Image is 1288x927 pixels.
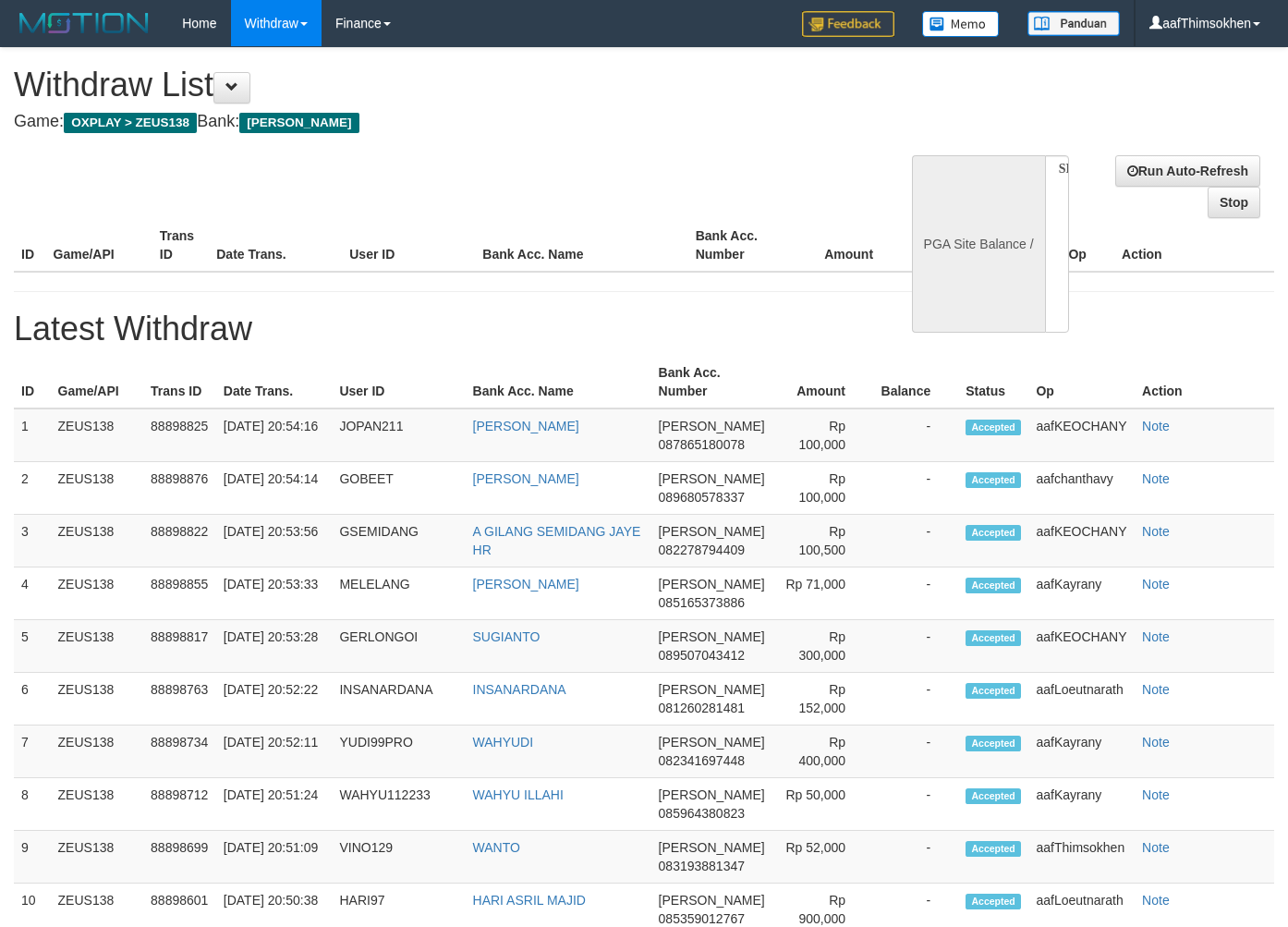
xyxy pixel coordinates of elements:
span: 082341697448 [659,753,745,768]
td: Rp 400,000 [772,726,873,778]
td: aafKayrany [1028,726,1135,778]
th: Status [958,356,1028,409]
td: ZEUS138 [51,515,144,567]
th: ID [14,219,46,272]
td: ZEUS138 [51,673,144,726]
td: ZEUS138 [51,726,144,778]
td: 88898699 [143,831,216,884]
span: [PERSON_NAME] [659,787,765,802]
td: - [873,831,958,884]
td: 2 [14,462,51,515]
a: Note [1142,787,1170,802]
td: Rp 152,000 [772,673,873,726]
span: [PERSON_NAME] [659,524,765,539]
td: 88898763 [143,673,216,726]
td: ZEUS138 [51,567,144,620]
h4: Game: Bank: [14,113,840,131]
th: Trans ID [143,356,216,409]
td: 4 [14,567,51,620]
img: Button%20Memo.svg [922,11,1000,37]
td: - [873,515,958,567]
span: Accepted [966,683,1021,699]
td: [DATE] 20:51:24 [216,778,333,831]
td: - [873,620,958,673]
span: [PERSON_NAME] [659,629,765,644]
td: 88898734 [143,726,216,778]
td: aafKayrany [1028,567,1135,620]
span: OXPLAY > ZEUS138 [64,113,197,133]
td: Rp 52,000 [772,831,873,884]
th: Game/API [51,356,144,409]
td: Rp 300,000 [772,620,873,673]
td: aafLoeutnarath [1028,673,1135,726]
span: [PERSON_NAME] [659,735,765,750]
span: Accepted [966,736,1021,751]
th: Op [1061,219,1114,272]
span: 085165373886 [659,595,745,610]
th: Game/API [46,219,152,272]
a: SUGIANTO [473,629,541,644]
span: 085964380823 [659,806,745,821]
a: Note [1142,840,1170,855]
td: Rp 100,000 [772,409,873,462]
span: [PERSON_NAME] [659,840,765,855]
a: Note [1142,524,1170,539]
a: WANTO [473,840,520,855]
td: - [873,726,958,778]
span: Accepted [966,420,1021,435]
td: [DATE] 20:51:09 [216,831,333,884]
td: [DATE] 20:54:14 [216,462,333,515]
td: 5 [14,620,51,673]
td: 3 [14,515,51,567]
td: [DATE] 20:53:33 [216,567,333,620]
a: Note [1142,577,1170,592]
td: 88898825 [143,409,216,462]
td: aafKEOCHANY [1028,620,1135,673]
a: [PERSON_NAME] [473,419,579,433]
td: [DATE] 20:52:11 [216,726,333,778]
td: INSANARDANA [332,673,465,726]
a: Note [1142,735,1170,750]
th: Bank Acc. Number [651,356,773,409]
span: 089680578337 [659,490,745,505]
a: Run Auto-Refresh [1115,155,1260,187]
td: aafKEOCHANY [1028,515,1135,567]
td: 88898855 [143,567,216,620]
h1: Latest Withdraw [14,311,1274,348]
td: MELELANG [332,567,465,620]
th: Bank Acc. Number [688,219,795,272]
span: [PERSON_NAME] [659,419,765,433]
span: [PERSON_NAME] [239,113,358,133]
span: 081260281481 [659,701,745,715]
td: VINO129 [332,831,465,884]
td: - [873,673,958,726]
a: Note [1142,471,1170,486]
td: [DATE] 20:53:56 [216,515,333,567]
th: User ID [332,356,465,409]
span: Accepted [966,788,1021,804]
th: Balance [873,356,958,409]
a: Note [1142,682,1170,697]
span: 085359012767 [659,911,745,926]
span: 087865180078 [659,437,745,452]
th: Action [1114,219,1274,272]
a: Note [1142,893,1170,908]
span: [PERSON_NAME] [659,682,765,697]
td: JOPAN211 [332,409,465,462]
td: - [873,778,958,831]
td: - [873,567,958,620]
td: ZEUS138 [51,409,144,462]
td: - [873,462,958,515]
th: Date Trans. [216,356,333,409]
td: - [873,409,958,462]
td: 88898876 [143,462,216,515]
th: Amount [772,356,873,409]
td: ZEUS138 [51,778,144,831]
span: 089507043412 [659,648,745,663]
td: YUDI99PRO [332,726,465,778]
span: [PERSON_NAME] [659,471,765,486]
a: [PERSON_NAME] [473,577,579,592]
span: Accepted [966,841,1021,857]
span: [PERSON_NAME] [659,893,765,908]
td: [DATE] 20:52:22 [216,673,333,726]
